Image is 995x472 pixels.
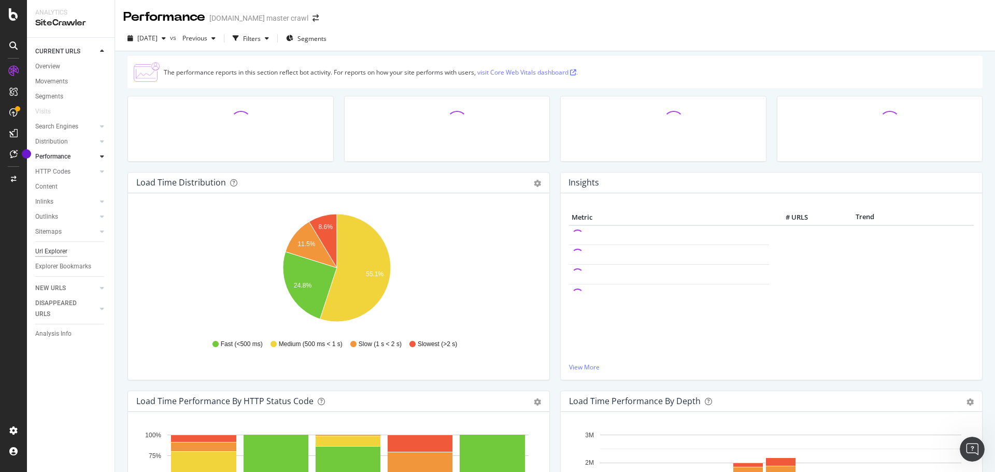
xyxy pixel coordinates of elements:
th: # URLS [769,210,811,225]
a: View More [569,363,974,371]
div: Analytics [35,8,106,17]
a: DISAPPEARED URLS [35,298,97,320]
iframe: Intercom live chat [960,437,985,462]
text: 3M [585,432,594,439]
div: Sitemaps [35,226,62,237]
div: Url Explorer [35,246,67,257]
span: Previous [178,34,207,42]
div: Movements [35,76,68,87]
h4: Insights [568,176,599,190]
div: gear [534,180,541,187]
a: HTTP Codes [35,166,97,177]
div: gear [966,398,974,406]
div: [DOMAIN_NAME] master crawl [209,13,308,23]
th: Metric [569,210,769,225]
div: The performance reports in this section reflect bot activity. For reports on how your site perfor... [164,68,578,77]
img: CjTTJyXI.png [134,62,160,82]
div: Filters [243,34,261,43]
a: visit Core Web Vitals dashboard . [477,68,578,77]
div: Tooltip anchor [22,149,31,159]
button: [DATE] [123,30,170,47]
div: gear [534,398,541,406]
text: 2M [585,459,594,466]
a: Visits [35,106,61,117]
div: Load Time Distribution [136,177,226,188]
div: Distribution [35,136,68,147]
button: Previous [178,30,220,47]
div: Performance [35,151,70,162]
a: Inlinks [35,196,97,207]
text: 100% [145,432,161,439]
div: Search Engines [35,121,78,132]
a: Search Engines [35,121,97,132]
div: Explorer Bookmarks [35,261,91,272]
a: Segments [35,91,107,102]
div: arrow-right-arrow-left [312,15,319,22]
div: Inlinks [35,196,53,207]
th: Trend [811,210,919,225]
div: Visits [35,106,51,117]
span: Segments [297,34,326,43]
a: Analysis Info [35,328,107,339]
span: Fast (<500 ms) [221,340,263,349]
a: CURRENT URLS [35,46,97,57]
div: HTTP Codes [35,166,70,177]
a: Explorer Bookmarks [35,261,107,272]
text: 75% [149,452,161,460]
button: Filters [229,30,273,47]
a: Overview [35,61,107,72]
div: Load Time Performance by Depth [569,396,701,406]
a: Performance [35,151,97,162]
text: 11.5% [297,240,315,248]
a: NEW URLS [35,283,97,294]
span: Slowest (>2 s) [418,340,457,349]
a: Distribution [35,136,97,147]
div: Performance [123,8,205,26]
div: NEW URLS [35,283,66,294]
div: CURRENT URLS [35,46,80,57]
div: Segments [35,91,63,102]
button: Segments [282,30,331,47]
div: SiteCrawler [35,17,106,29]
a: Movements [35,76,107,87]
svg: A chart. [136,210,537,330]
span: vs [170,33,178,42]
div: Load Time Performance by HTTP Status Code [136,396,314,406]
div: DISAPPEARED URLS [35,298,88,320]
span: Medium (500 ms < 1 s) [279,340,343,349]
div: Analysis Info [35,328,72,339]
a: Content [35,181,107,192]
div: Outlinks [35,211,58,222]
span: 2025 Sep. 22nd [137,34,158,42]
text: 8.6% [319,223,333,231]
span: Slow (1 s < 2 s) [359,340,402,349]
a: Outlinks [35,211,97,222]
text: 55.1% [366,270,383,278]
a: Url Explorer [35,246,107,257]
a: Sitemaps [35,226,97,237]
div: Overview [35,61,60,72]
text: 24.8% [294,282,311,289]
div: Content [35,181,58,192]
